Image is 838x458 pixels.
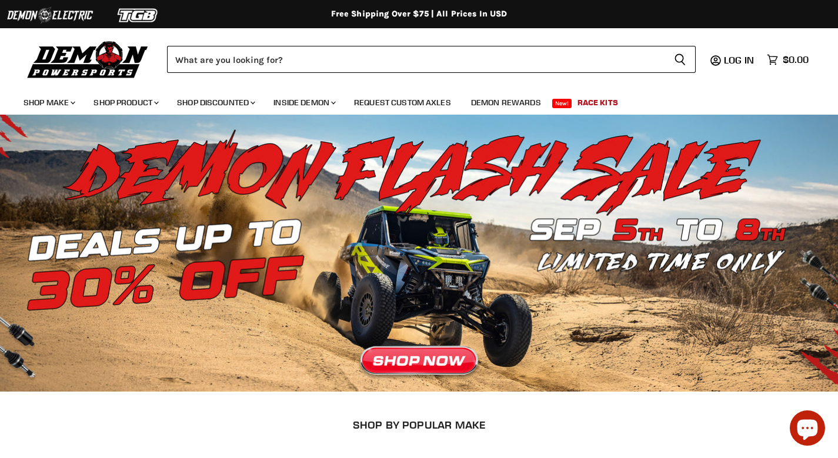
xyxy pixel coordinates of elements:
[85,91,166,115] a: Shop Product
[167,46,696,73] form: Product
[6,4,94,26] img: Demon Electric Logo 2
[552,99,572,108] span: New!
[462,91,550,115] a: Demon Rewards
[265,91,343,115] a: Inside Demon
[724,54,754,66] span: Log in
[783,54,809,65] span: $0.00
[24,38,152,80] img: Demon Powersports
[94,4,182,26] img: TGB Logo 2
[15,91,82,115] a: Shop Make
[168,91,262,115] a: Shop Discounted
[761,51,814,68] a: $0.00
[719,55,761,65] a: Log in
[665,46,696,73] button: Search
[345,91,460,115] a: Request Custom Axles
[569,91,627,115] a: Race Kits
[786,410,829,449] inbox-online-store-chat: Shopify online store chat
[167,46,665,73] input: Search
[15,86,806,115] ul: Main menu
[15,419,824,431] h2: SHOP BY POPULAR MAKE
